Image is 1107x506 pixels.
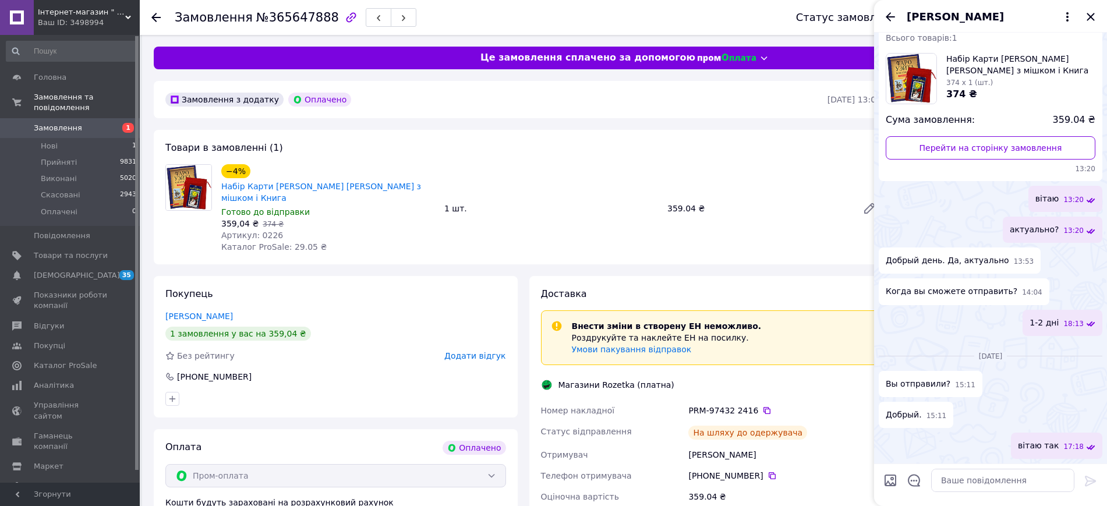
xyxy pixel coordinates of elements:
span: Добрый день. Да, актуально [886,254,1009,267]
span: вітаю [1035,193,1059,205]
span: Замовлення та повідомлення [34,92,140,113]
span: №365647888 [256,10,339,24]
a: [PERSON_NAME] [165,312,233,321]
span: [DATE] [974,352,1007,362]
div: 1 шт. [440,200,663,217]
span: 374 ₴ [263,220,284,228]
a: Перейти на сторінку замовлення [886,136,1095,160]
div: −4% [221,164,250,178]
span: Оплачені [41,207,77,217]
span: 14:04 08.10.2025 [1022,288,1042,298]
span: Готово до відправки [221,207,310,217]
img: 6448559170_w100_h100_nabir-karti-taro.jpg [886,54,936,104]
span: [PERSON_NAME] [907,9,1004,24]
span: Повідомлення [34,231,90,241]
span: Оплата [165,441,201,452]
span: Отримувач [541,450,588,459]
span: 374 ₴ [946,89,977,100]
span: Додати відгук [444,351,505,360]
span: [DEMOGRAPHIC_DATA] [34,270,120,281]
span: 359,04 ₴ [221,219,259,228]
span: Без рейтингу [177,351,235,360]
span: Прийняті [41,157,77,168]
div: 359.04 ₴ [663,200,853,217]
span: 374 x 1 (шт.) [946,79,993,87]
div: Оплачено [443,441,505,455]
span: 13:20 08.10.2025 [886,164,1095,174]
span: Добрый. [886,409,922,421]
span: вітаю так [1018,440,1059,452]
span: Внести зміни в створену ЕН неможливо. [572,321,762,331]
span: Це замовлення сплачено за допомогою [480,51,695,65]
div: [PHONE_NUMBER] [688,470,881,482]
span: актуально? [1010,224,1059,236]
span: 15:11 10.10.2025 [955,380,975,390]
button: Закрити [1084,10,1098,24]
div: Статус замовлення [796,12,903,23]
button: [PERSON_NAME] [907,9,1074,24]
a: Набір Карти [PERSON_NAME] [PERSON_NAME] з мішком і Книга [221,182,421,203]
span: Оціночна вартість [541,492,619,501]
span: Покупець [165,288,213,299]
div: [PERSON_NAME] [686,444,883,465]
span: Каталог ProSale [34,360,97,371]
div: Повернутися назад [151,12,161,23]
div: 10.10.2025 [879,350,1102,362]
span: 13:53 08.10.2025 [1014,257,1034,267]
span: Товари в замовленні (1) [165,142,283,153]
span: Сума замовлення: [886,114,975,127]
span: 5020 [120,174,136,184]
span: Всього товарів: 1 [886,33,957,43]
div: [PHONE_NUMBER] [176,371,253,383]
span: Управління сайтом [34,400,108,421]
span: 17:18 10.10.2025 [1063,442,1084,452]
time: [DATE] 13:06 [827,95,881,104]
span: Доставка [541,288,587,299]
span: Скасовані [41,190,80,200]
input: Пошук [6,41,137,62]
span: Артикул: 0226 [221,231,283,240]
span: Головна [34,72,66,83]
span: Замовлення [34,123,82,133]
a: Редагувати [858,197,881,220]
span: Статус відправлення [541,427,632,436]
span: 1 [122,123,134,133]
span: Показники роботи компанії [34,290,108,311]
span: 13:20 08.10.2025 [1063,195,1084,205]
span: Аналітика [34,380,74,391]
span: Набір Карти [PERSON_NAME] [PERSON_NAME] з мішком і Книга [946,53,1095,76]
span: 2943 [120,190,136,200]
div: Магазини Rozetka (платна) [556,379,677,391]
span: Маркет [34,461,63,472]
span: Замовлення [175,10,253,24]
button: Назад [883,10,897,24]
span: 13:20 08.10.2025 [1063,226,1084,236]
span: Гаманець компанії [34,431,108,452]
button: Відкрити шаблони відповідей [907,473,922,488]
div: Замовлення з додатку [165,93,284,107]
span: 1 [132,141,136,151]
span: 35 [119,270,134,280]
a: Умови пакування відправок [572,345,692,354]
span: 15:11 10.10.2025 [926,411,947,421]
span: Товари та послуги [34,250,108,261]
div: 1 замовлення у вас на 359,04 ₴ [165,327,311,341]
span: Номер накладної [541,406,615,415]
div: Ваш ID: 3498994 [38,17,140,28]
span: Нові [41,141,58,151]
span: Каталог ProSale: 29.05 ₴ [221,242,327,252]
span: 1-2 дні [1030,317,1059,329]
span: Налаштування [34,481,93,491]
span: Вы отправили? [886,378,950,390]
img: Набір Карти таро Райдера Уейта з мішком і Книга [166,165,211,210]
div: PRM-97432 2416 [688,405,881,416]
span: 9831 [120,157,136,168]
span: Телефон отримувача [541,471,632,480]
span: Виконані [41,174,77,184]
div: Оплачено [288,93,351,107]
span: 359.04 ₴ [1053,114,1095,127]
span: Покупці [34,341,65,351]
span: Інтернет-магазин " Фікус " [38,7,125,17]
div: На шляху до одержувача [688,426,807,440]
span: 18:13 08.10.2025 [1063,319,1084,329]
